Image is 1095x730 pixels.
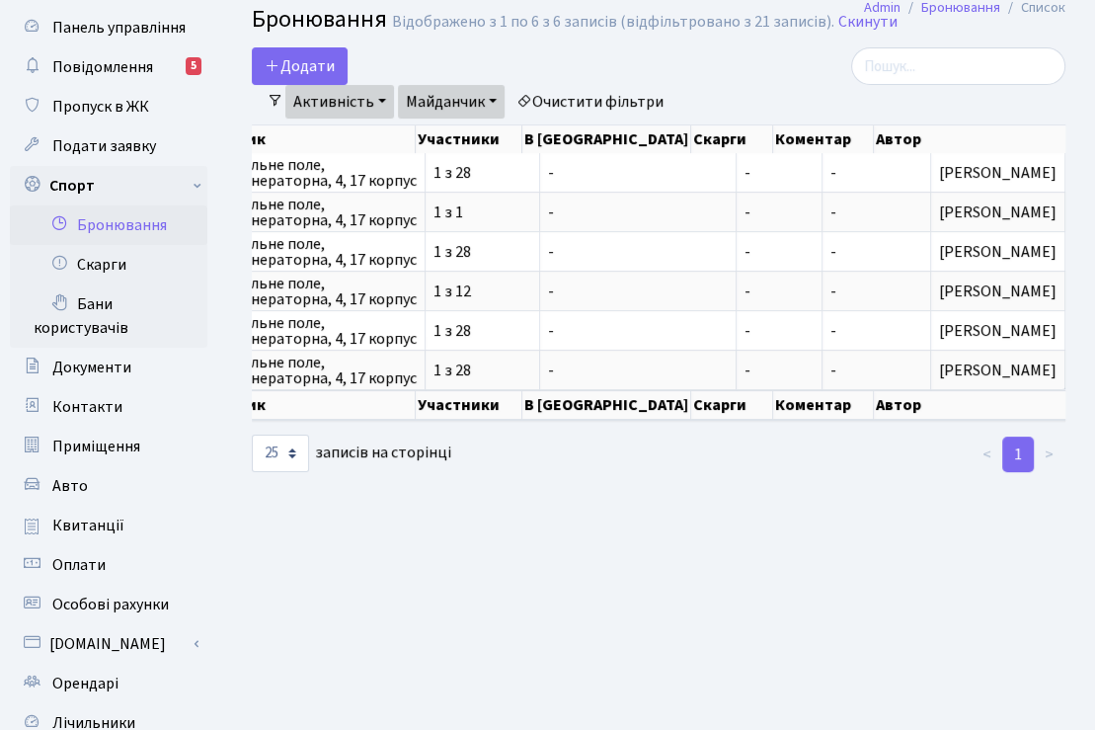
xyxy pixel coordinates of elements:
[52,475,88,497] span: Авто
[939,244,1056,260] span: [PERSON_NAME]
[10,466,207,506] a: Авто
[10,664,207,703] a: Орендарі
[548,165,728,181] span: -
[830,202,836,223] span: -
[398,85,505,119] a: Майданчик
[52,56,153,78] span: Повідомлення
[252,435,309,472] select: записів на сторінці
[52,515,124,536] span: Квитанції
[10,624,207,664] a: [DOMAIN_NAME]
[416,390,523,420] th: Участники
[190,197,417,228] span: Волейбольне поле, вул. Регенераторна, 4, 17 корпус
[830,360,836,381] span: -
[851,47,1065,85] input: Пошук...
[939,284,1056,299] span: [PERSON_NAME]
[190,315,417,347] span: Волейбольне поле, вул. Регенераторна, 4, 17 корпус
[52,554,106,576] span: Оплати
[10,427,207,466] a: Приміщення
[10,8,207,47] a: Панель управління
[252,47,348,85] button: Додати
[10,245,207,284] a: Скарги
[52,673,118,694] span: Орендарі
[10,284,207,348] a: Бани користувачів
[548,363,728,378] span: -
[10,387,207,427] a: Контакти
[52,357,131,378] span: Документи
[939,323,1056,339] span: [PERSON_NAME]
[433,204,531,220] span: 1 з 1
[252,435,451,472] label: записів на сторінці
[744,244,814,260] span: -
[830,281,836,302] span: -
[52,96,149,118] span: Пропуск в ЖК
[176,125,416,153] th: Майданчик
[939,363,1056,378] span: [PERSON_NAME]
[548,323,728,339] span: -
[939,165,1056,181] span: [PERSON_NAME]
[252,2,387,37] span: Бронювання
[433,363,531,378] span: 1 з 28
[10,47,207,87] a: Повідомлення5
[830,162,836,184] span: -
[10,545,207,585] a: Оплати
[10,87,207,126] a: Пропуск в ЖК
[548,284,728,299] span: -
[190,276,417,307] span: Волейбольне поле, вул. Регенераторна, 4, 17 корпус
[830,241,836,263] span: -
[691,390,772,420] th: Скарги
[548,244,728,260] span: -
[773,125,875,153] th: Коментар
[176,390,416,420] th: Майданчик
[416,125,523,153] th: Участники
[285,85,394,119] a: Активність
[10,506,207,545] a: Квитанції
[744,363,814,378] span: -
[10,348,207,387] a: Документи
[52,594,169,615] span: Особові рахунки
[508,85,671,119] a: Очистити фільтри
[10,205,207,245] a: Бронювання
[830,320,836,342] span: -
[190,236,417,268] span: Волейбольне поле, вул. Регенераторна, 4, 17 корпус
[691,125,772,153] th: Скарги
[190,157,417,189] span: Волейбольне поле, вул. Регенераторна, 4, 17 корпус
[52,396,122,418] span: Контакти
[838,13,898,32] a: Скинути
[433,165,531,181] span: 1 з 28
[10,126,207,166] a: Подати заявку
[433,323,531,339] span: 1 з 28
[548,204,728,220] span: -
[10,585,207,624] a: Особові рахунки
[744,284,814,299] span: -
[773,390,875,420] th: Коментар
[52,17,186,39] span: Панель управління
[52,135,156,157] span: Подати заявку
[744,204,814,220] span: -
[744,323,814,339] span: -
[10,166,207,205] a: Спорт
[52,436,140,457] span: Приміщення
[433,284,531,299] span: 1 з 12
[522,390,691,420] th: В [GEOGRAPHIC_DATA]
[1002,437,1034,472] a: 1
[939,204,1056,220] span: [PERSON_NAME]
[392,13,834,32] div: Відображено з 1 по 6 з 6 записів (відфільтровано з 21 записів).
[190,355,417,386] span: Волейбольне поле, вул. Регенераторна, 4, 17 корпус
[522,125,691,153] th: В [GEOGRAPHIC_DATA]
[186,57,201,75] div: 5
[433,244,531,260] span: 1 з 28
[744,165,814,181] span: -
